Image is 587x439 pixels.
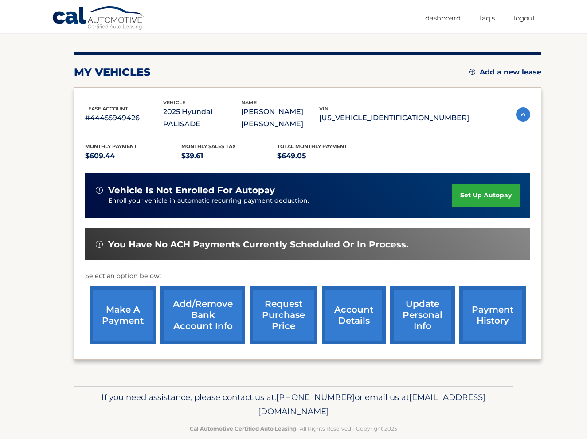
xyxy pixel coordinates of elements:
[85,271,530,282] p: Select an option below:
[241,106,319,130] p: [PERSON_NAME] [PERSON_NAME]
[241,99,257,106] span: name
[163,106,241,130] p: 2025 Hyundai PALISADE
[108,239,408,250] span: You have no ACH payments currently scheduled or in process.
[181,150,278,162] p: $39.61
[108,185,275,196] span: vehicle is not enrolled for autopay
[276,392,355,402] span: [PHONE_NUMBER]
[85,112,163,124] p: #44455949426
[108,196,452,206] p: Enroll your vehicle in automatic recurring payment deduction.
[74,66,151,79] h2: my vehicles
[181,143,236,149] span: Monthly sales Tax
[96,187,103,194] img: alert-white.svg
[85,150,181,162] p: $609.44
[163,99,185,106] span: vehicle
[390,286,455,344] a: update personal info
[469,68,541,77] a: Add a new lease
[52,6,145,31] a: Cal Automotive
[85,143,137,149] span: Monthly Payment
[96,241,103,248] img: alert-white.svg
[469,69,475,75] img: add.svg
[80,424,507,433] p: - All Rights Reserved - Copyright 2025
[452,184,520,207] a: set up autopay
[514,11,535,25] a: Logout
[80,390,507,419] p: If you need assistance, please contact us at: or email us at
[425,11,461,25] a: Dashboard
[459,286,526,344] a: payment history
[85,106,128,112] span: lease account
[480,11,495,25] a: FAQ's
[90,286,156,344] a: make a payment
[277,143,347,149] span: Total Monthly Payment
[516,107,530,122] img: accordion-active.svg
[160,286,245,344] a: Add/Remove bank account info
[190,425,296,432] strong: Cal Automotive Certified Auto Leasing
[319,106,329,112] span: vin
[258,392,485,416] span: [EMAIL_ADDRESS][DOMAIN_NAME]
[319,112,469,124] p: [US_VEHICLE_IDENTIFICATION_NUMBER]
[250,286,317,344] a: request purchase price
[277,150,373,162] p: $649.05
[322,286,386,344] a: account details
